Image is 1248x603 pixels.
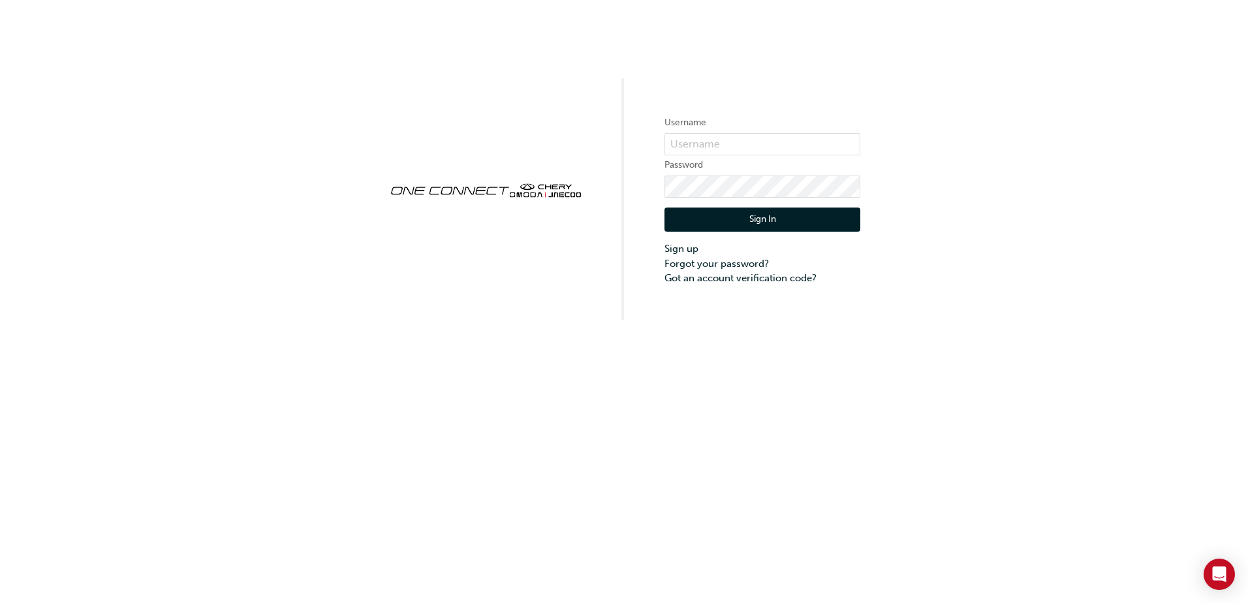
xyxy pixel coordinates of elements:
input: Username [664,133,860,155]
div: Open Intercom Messenger [1204,559,1235,590]
a: Sign up [664,241,860,256]
a: Got an account verification code? [664,271,860,286]
label: Password [664,157,860,173]
img: oneconnect [388,172,584,206]
label: Username [664,115,860,131]
a: Forgot your password? [664,256,860,271]
button: Sign In [664,208,860,232]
